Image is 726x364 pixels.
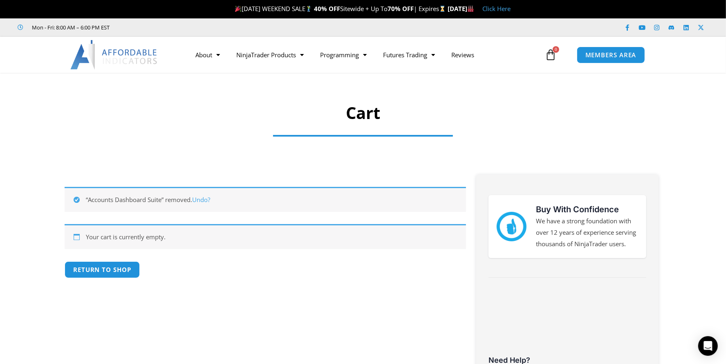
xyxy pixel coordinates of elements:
a: Futures Trading [375,45,443,64]
img: 🏌️‍♂️ [306,6,312,12]
div: Open Intercom Messenger [698,336,718,356]
strong: [DATE] [448,4,474,13]
span: Mon - Fri: 8:00 AM – 6:00 PM EST [30,22,110,32]
a: Programming [312,45,375,64]
a: 0 [533,43,569,67]
img: LogoAI | Affordable Indicators – NinjaTrader [70,40,158,70]
iframe: Customer reviews powered by Trustpilot [488,292,646,353]
div: “Accounts Dashboard Suite” removed. [65,187,466,212]
h1: Cart [92,101,634,124]
img: 🏭 [468,6,474,12]
span: MEMBERS AREA [585,52,636,58]
img: mark thumbs good 43913 | Affordable Indicators – NinjaTrader [497,212,526,241]
img: 🎉 [235,6,241,12]
nav: Menu [187,45,543,64]
span: 0 [553,46,559,53]
p: We have a strong foundation with over 12 years of experience serving thousands of NinjaTrader users. [536,216,639,250]
span: [DATE] WEEKEND SALE Sitewide + Up To | Expires [233,4,448,13]
a: NinjaTrader Products [228,45,312,64]
img: ⌛ [439,6,446,12]
h3: Buy With Confidence [536,203,639,216]
strong: 40% OFF [314,4,340,13]
a: Return to shop [65,261,140,278]
a: Undo? [193,195,211,204]
a: Reviews [443,45,482,64]
a: About [187,45,228,64]
div: Your cart is currently empty. [65,224,466,249]
strong: 70% OFF [388,4,414,13]
a: MEMBERS AREA [577,47,645,63]
iframe: Customer reviews powered by Trustpilot [121,23,244,31]
a: Click Here [482,4,511,13]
